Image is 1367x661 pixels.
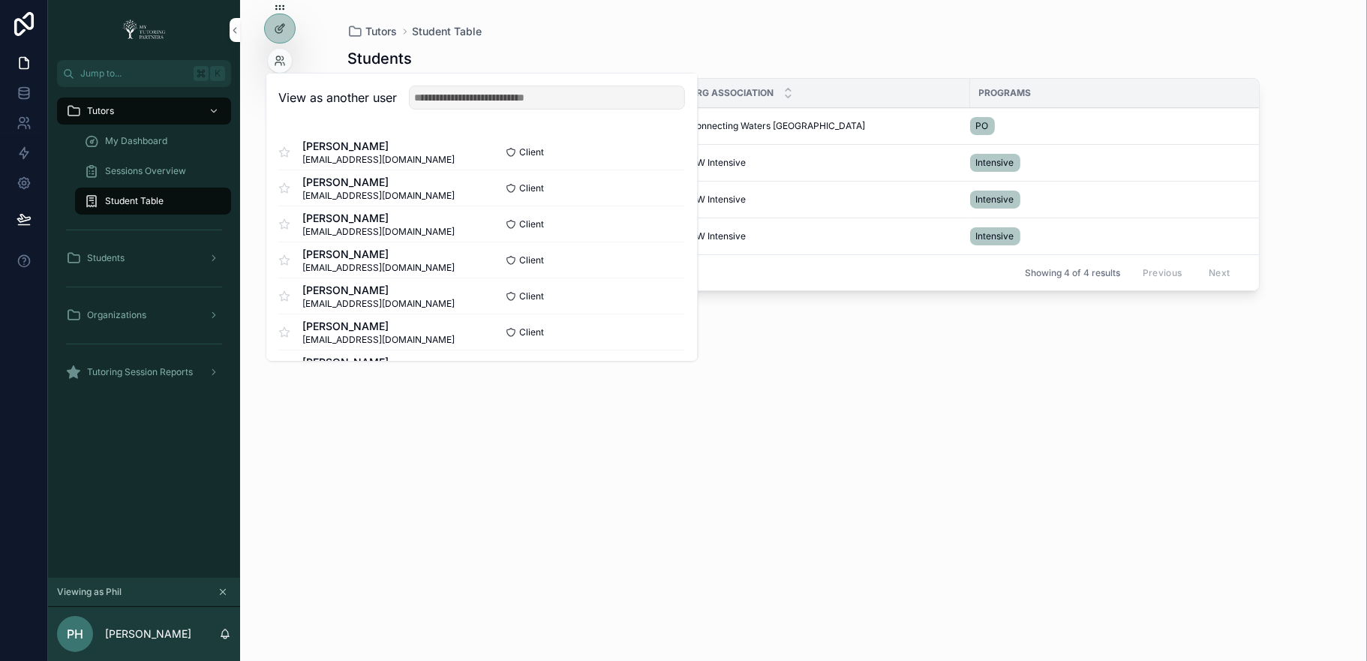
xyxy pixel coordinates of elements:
img: App logo [118,18,170,42]
span: Student Table [105,195,164,207]
span: [PERSON_NAME] [302,247,455,262]
span: My Dashboard [105,135,167,147]
span: Org Association [690,87,774,99]
h2: View as another user [278,89,397,107]
span: [PERSON_NAME] [302,175,455,190]
span: [EMAIL_ADDRESS][DOMAIN_NAME] [302,154,455,166]
span: Showing 4 of 4 results [1025,267,1120,279]
span: [EMAIL_ADDRESS][DOMAIN_NAME] [302,262,455,274]
span: Tutoring Session Reports [87,366,193,378]
span: [PERSON_NAME] [302,211,455,226]
span: Client [519,254,544,266]
a: PO [970,114,1263,138]
span: [EMAIL_ADDRESS][DOMAIN_NAME] [302,298,455,310]
span: Client [519,290,544,302]
a: Student Table [413,24,482,39]
span: CW Intensive [690,157,747,169]
span: [PERSON_NAME] [302,355,455,370]
span: Client [519,182,544,194]
span: Client [519,218,544,230]
a: Organizations [57,302,231,329]
span: Tutors [87,105,114,117]
span: PH [67,625,83,643]
span: Viewing as Phil [57,586,122,598]
span: CW Intensive [690,230,747,242]
a: CW Intensive [690,230,961,242]
span: [PERSON_NAME] [302,319,455,334]
h1: Students [348,48,413,69]
a: Intensive [970,188,1263,212]
span: Organizations [87,309,146,321]
p: [PERSON_NAME] [105,626,191,641]
span: Connecting Waters [GEOGRAPHIC_DATA] [690,120,866,132]
a: Connecting Waters [GEOGRAPHIC_DATA] [690,120,961,132]
span: [EMAIL_ADDRESS][DOMAIN_NAME] [302,334,455,346]
span: [EMAIL_ADDRESS][DOMAIN_NAME] [302,190,455,202]
span: Students [87,252,125,264]
span: Jump to... [80,68,188,80]
span: Intensive [976,194,1014,206]
span: Client [519,326,544,338]
span: Sessions Overview [105,165,186,177]
span: Intensive [976,157,1014,169]
a: Intensive [970,224,1263,248]
a: Tutors [348,24,398,39]
a: Students [57,245,231,272]
span: Client [519,146,544,158]
a: Tutoring Session Reports [57,359,231,386]
a: Student Table [75,188,231,215]
a: Tutors [57,98,231,125]
span: Tutors [366,24,398,39]
a: CW Intensive [690,157,961,169]
a: Intensive [970,151,1263,175]
a: CW Intensive [690,194,961,206]
span: [PERSON_NAME] [302,283,455,298]
a: Sessions Overview [75,158,231,185]
span: [EMAIL_ADDRESS][DOMAIN_NAME] [302,226,455,238]
span: CW Intensive [690,194,747,206]
div: scrollable content [48,87,240,405]
span: [PERSON_NAME] [302,139,455,154]
span: K [212,68,224,80]
a: My Dashboard [75,128,231,155]
button: Jump to...K [57,60,231,87]
span: Programs [979,87,1032,99]
span: Intensive [976,230,1014,242]
span: PO [976,120,989,132]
